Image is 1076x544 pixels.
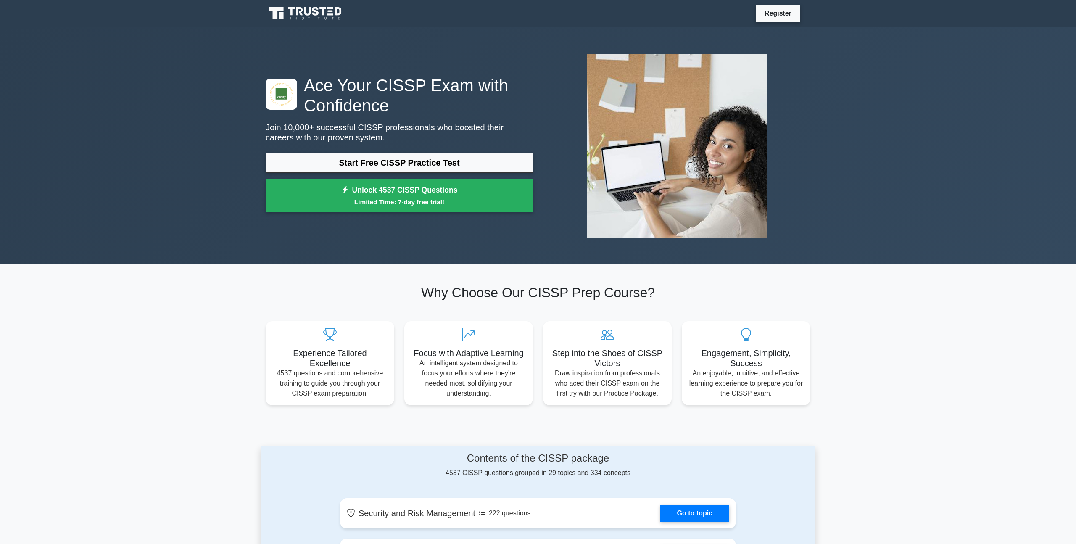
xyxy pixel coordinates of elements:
[688,348,804,368] h5: Engagement, Simplicity, Success
[266,153,533,173] a: Start Free CISSP Practice Test
[340,452,736,478] div: 4537 CISSP questions grouped in 29 topics and 334 concepts
[411,348,526,358] h5: Focus with Adaptive Learning
[550,368,665,399] p: Draw inspiration from professionals who aced their CISSP exam on the first try with our Practice ...
[266,285,810,301] h2: Why Choose Our CISSP Prep Course?
[272,368,388,399] p: 4537 questions and comprehensive training to guide you through your CISSP exam preparation.
[266,179,533,213] a: Unlock 4537 CISSP QuestionsLimited Time: 7-day free trial!
[340,452,736,465] h4: Contents of the CISSP package
[550,348,665,368] h5: Step into the Shoes of CISSP Victors
[266,75,533,116] h1: Ace Your CISSP Exam with Confidence
[688,368,804,399] p: An enjoyable, intuitive, and effective learning experience to prepare you for the CISSP exam.
[266,122,533,143] p: Join 10,000+ successful CISSP professionals who boosted their careers with our proven system.
[272,348,388,368] h5: Experience Tailored Excellence
[660,505,729,522] a: Go to topic
[411,358,526,399] p: An intelligent system designed to focus your efforts where they're needed most, solidifying your ...
[276,197,522,207] small: Limited Time: 7-day free trial!
[760,8,796,18] a: Register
